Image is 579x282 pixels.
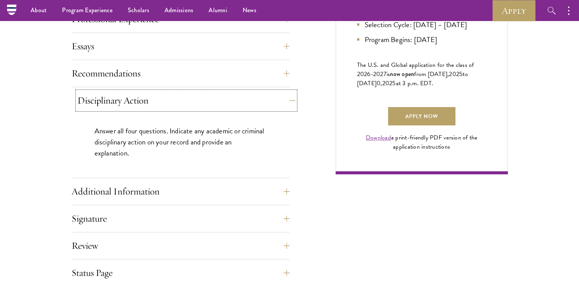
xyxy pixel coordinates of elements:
[72,182,290,201] button: Additional Information
[371,70,383,79] span: -202
[357,60,474,79] span: The U.S. and Global application for the class of 202
[72,37,290,55] button: Essays
[377,79,380,88] span: 0
[388,107,455,125] a: Apply Now
[396,79,434,88] span: at 3 p.m. EDT.
[449,70,459,79] span: 202
[383,70,387,79] span: 7
[72,264,290,282] button: Status Page
[72,209,290,228] button: Signature
[392,79,396,88] span: 5
[366,133,391,142] a: Download
[357,133,486,151] div: a print-friendly PDF version of the application instructions
[382,79,393,88] span: 202
[357,34,486,45] li: Program Begins: [DATE]
[414,70,449,79] span: from [DATE],
[357,19,486,30] li: Selection Cycle: [DATE] – [DATE]
[390,70,414,78] span: now open
[72,64,290,83] button: Recommendations
[459,70,463,79] span: 5
[72,237,290,255] button: Review
[77,91,295,110] button: Disciplinary Action
[387,70,390,79] span: is
[357,70,468,88] span: to [DATE]
[95,125,267,159] p: Answer all four questions. Indicate any academic or criminal disciplinary action on your record a...
[380,79,382,88] span: ,
[367,70,370,79] span: 6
